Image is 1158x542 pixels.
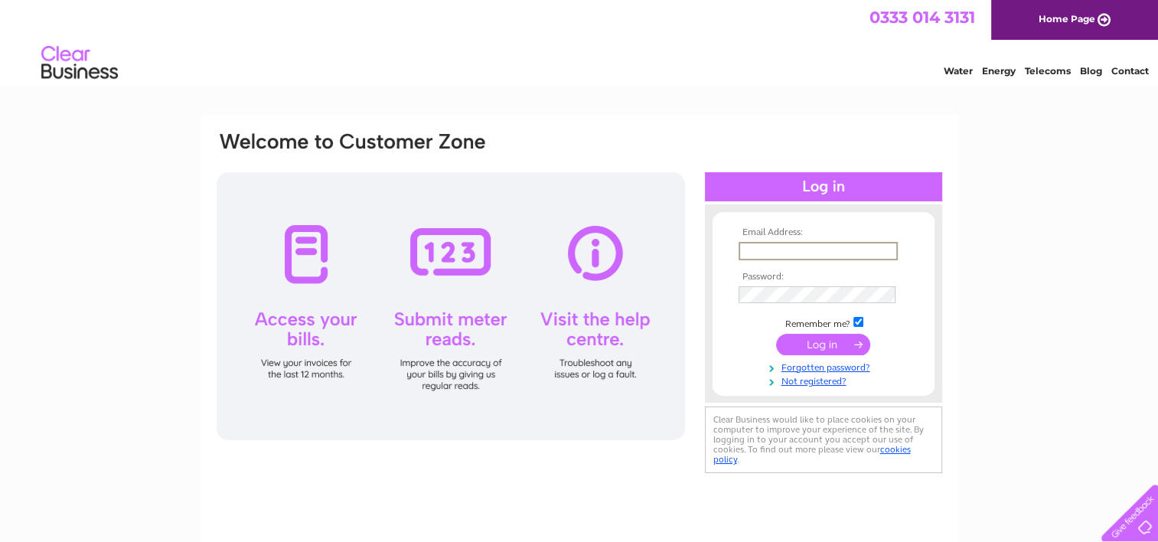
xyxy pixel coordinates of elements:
a: cookies policy [713,444,911,465]
input: Submit [776,334,870,355]
a: Telecoms [1025,65,1071,77]
img: logo.png [41,40,119,87]
a: 0333 014 3131 [869,8,975,27]
a: Not registered? [739,373,912,387]
div: Clear Business would like to place cookies on your computer to improve your experience of the sit... [705,406,942,473]
td: Remember me? [735,315,912,330]
a: Water [944,65,973,77]
th: Password: [735,272,912,282]
div: Clear Business is a trading name of Verastar Limited (registered in [GEOGRAPHIC_DATA] No. 3667643... [218,8,941,74]
th: Email Address: [735,227,912,238]
a: Energy [982,65,1016,77]
a: Contact [1111,65,1149,77]
a: Blog [1080,65,1102,77]
a: Forgotten password? [739,359,912,374]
